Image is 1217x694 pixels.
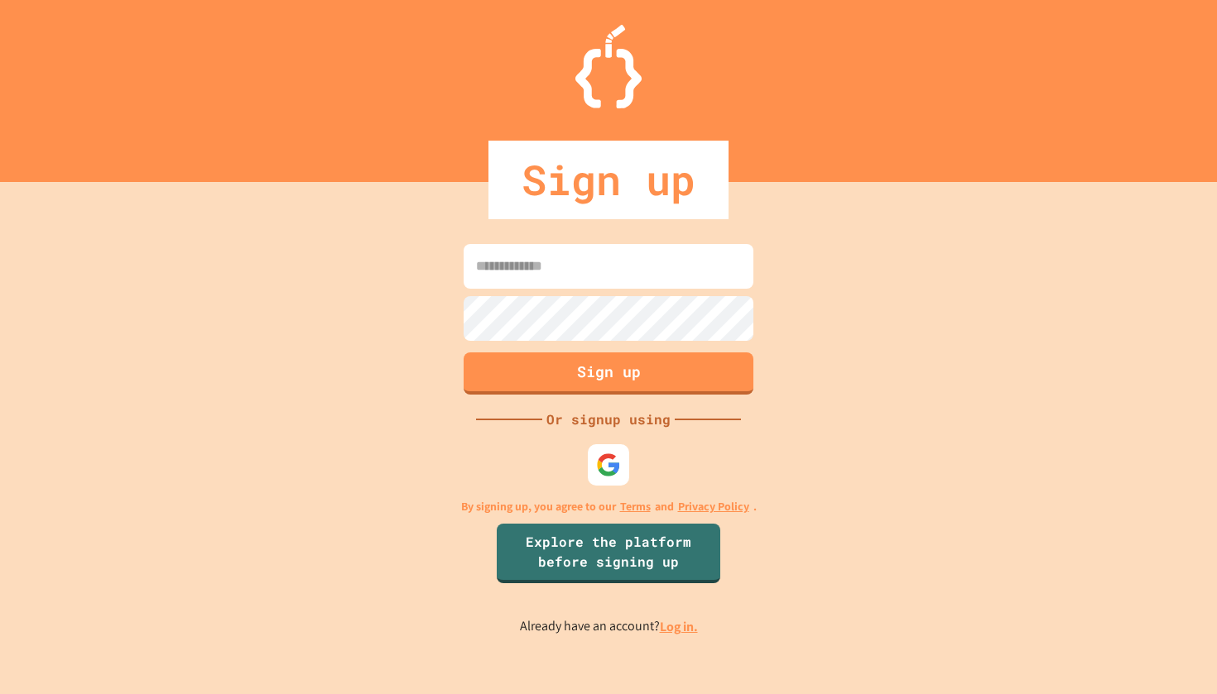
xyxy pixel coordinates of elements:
img: google-icon.svg [596,452,621,477]
img: Logo.svg [575,25,642,108]
a: Explore the platform before signing up [497,524,720,583]
a: Terms [620,498,651,515]
a: Log in. [660,618,698,635]
div: Or signup using [542,409,675,429]
a: Privacy Policy [678,498,749,515]
button: Sign up [464,352,753,395]
p: Already have an account? [520,616,698,637]
div: Sign up [488,141,729,219]
p: By signing up, you agree to our and . [461,498,757,515]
